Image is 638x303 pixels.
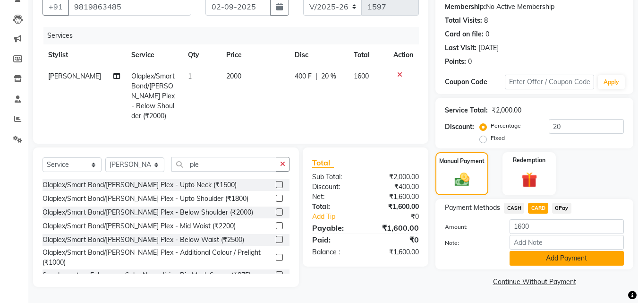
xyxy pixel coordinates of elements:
[366,222,426,234] div: ₹1,600.00
[348,44,388,66] th: Total
[468,57,472,67] div: 0
[305,234,366,245] div: Paid:
[438,239,502,247] label: Note:
[491,134,505,142] label: Fixed
[43,270,251,280] div: Supplementary Enhancer - Sebo Normalising Bio Mask Serum (₹875)
[43,27,426,44] div: Services
[439,157,485,165] label: Manual Payment
[43,248,272,268] div: Olaplex/Smart Bond/[PERSON_NAME] Plex - Additional Colour / Prelight (₹1000)
[182,44,220,66] th: Qty
[445,29,484,39] div: Card on file:
[321,71,336,81] span: 20 %
[445,2,624,12] div: No Active Membership
[48,72,101,80] span: [PERSON_NAME]
[305,182,366,192] div: Discount:
[478,43,499,53] div: [DATE]
[295,71,312,81] span: 400 F
[510,235,624,250] input: Add Note
[305,212,375,222] a: Add Tip
[366,172,426,182] div: ₹2,000.00
[43,44,126,66] th: Stylist
[315,71,317,81] span: |
[445,16,482,26] div: Total Visits:
[354,72,369,80] span: 1600
[289,44,348,66] th: Disc
[437,277,631,287] a: Continue Without Payment
[305,247,366,257] div: Balance :
[517,170,542,190] img: _gift.svg
[131,72,175,120] span: Olaplex/Smart Bond/[PERSON_NAME] Plex - Below Shoulder (₹2000)
[438,223,502,231] label: Amount:
[484,16,488,26] div: 8
[43,235,244,245] div: Olaplex/Smart Bond/[PERSON_NAME] Plex - Below Waist (₹2500)
[366,247,426,257] div: ₹1,600.00
[445,122,474,132] div: Discount:
[226,72,241,80] span: 2000
[305,192,366,202] div: Net:
[450,171,474,188] img: _cash.svg
[492,105,521,115] div: ₹2,000.00
[376,212,426,222] div: ₹0
[445,43,476,53] div: Last Visit:
[366,182,426,192] div: ₹400.00
[305,172,366,182] div: Sub Total:
[510,219,624,234] input: Amount
[305,202,366,212] div: Total:
[366,234,426,245] div: ₹0
[505,75,594,89] input: Enter Offer / Coupon Code
[552,203,571,214] span: GPay
[305,222,366,234] div: Payable:
[445,57,466,67] div: Points:
[221,44,289,66] th: Price
[43,221,236,231] div: Olaplex/Smart Bond/[PERSON_NAME] Plex - Mid Waist (₹2200)
[510,251,624,266] button: Add Payment
[445,77,504,87] div: Coupon Code
[366,192,426,202] div: ₹1,600.00
[445,105,488,115] div: Service Total:
[312,158,334,168] span: Total
[366,202,426,212] div: ₹1,600.00
[43,180,237,190] div: Olaplex/Smart Bond/[PERSON_NAME] Plex - Upto Neck (₹1500)
[528,203,548,214] span: CARD
[445,2,486,12] div: Membership:
[485,29,489,39] div: 0
[388,44,419,66] th: Action
[171,157,276,172] input: Search or Scan
[504,203,524,214] span: CASH
[188,72,192,80] span: 1
[491,121,521,130] label: Percentage
[513,156,545,164] label: Redemption
[43,208,253,217] div: Olaplex/Smart Bond/[PERSON_NAME] Plex - Below Shoulder (₹2000)
[126,44,183,66] th: Service
[598,75,625,89] button: Apply
[43,194,248,204] div: Olaplex/Smart Bond/[PERSON_NAME] Plex - Upto Shoulder (₹1800)
[445,203,500,213] span: Payment Methods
